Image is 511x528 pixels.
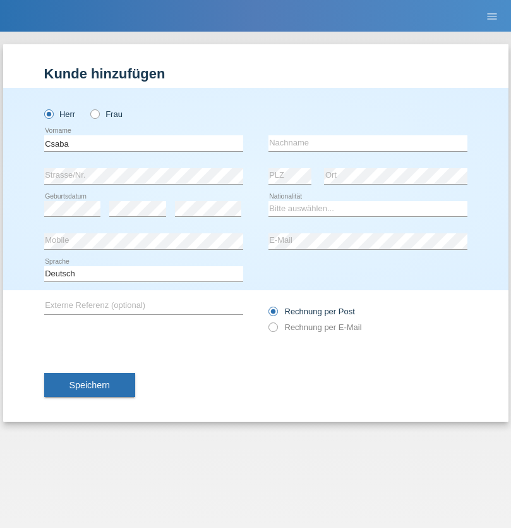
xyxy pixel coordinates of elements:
[268,322,362,332] label: Rechnung per E-Mail
[268,307,355,316] label: Rechnung per Post
[479,12,505,20] a: menu
[486,10,498,23] i: menu
[90,109,99,118] input: Frau
[44,109,76,119] label: Herr
[44,66,467,82] h1: Kunde hinzufügen
[268,322,277,338] input: Rechnung per E-Mail
[90,109,123,119] label: Frau
[268,307,277,322] input: Rechnung per Post
[44,373,135,397] button: Speichern
[69,380,110,390] span: Speichern
[44,109,52,118] input: Herr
